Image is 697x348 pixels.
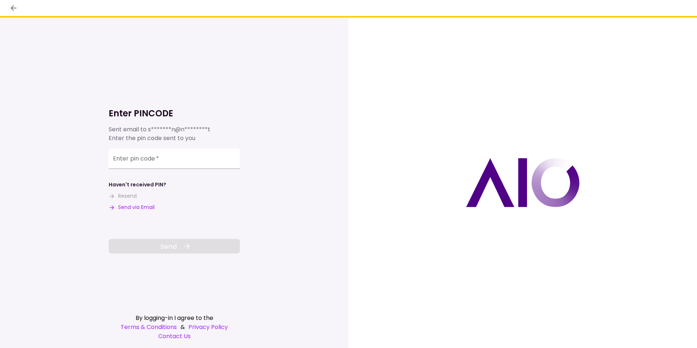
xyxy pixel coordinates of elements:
div: Haven't received PIN? [109,181,166,189]
button: back [7,2,20,14]
div: By logging-in I agree to the [109,313,240,322]
span: Send [160,241,177,251]
a: Terms & Conditions [121,322,177,332]
button: Resend [109,192,137,200]
div: Sent email to Enter the pin code sent to you [109,125,240,143]
button: Send via Email [109,204,155,211]
button: Send [109,239,240,254]
img: AIO logo [466,158,580,207]
a: Contact Us [109,332,240,341]
h1: Enter PINCODE [109,108,240,119]
div: & [109,322,240,332]
a: Privacy Policy [188,322,228,332]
